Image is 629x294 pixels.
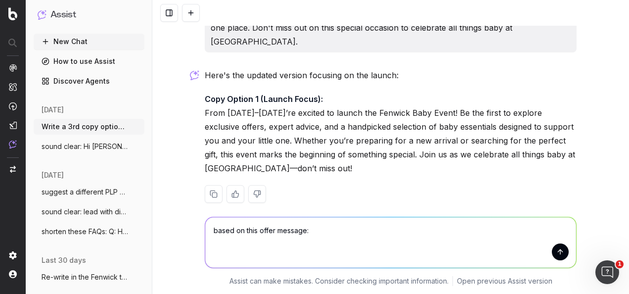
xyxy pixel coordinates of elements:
[457,276,552,286] a: Open previous Assist version
[42,142,129,151] span: sound clear: Hi [PERSON_NAME], would it be poss
[34,73,144,89] a: Discover Agents
[9,102,17,110] img: Activation
[34,34,144,49] button: New Chat
[205,92,577,175] p: From [DATE]–[DATE]’re excited to launch the Fenwick Baby Event! Be the first to explore exclusive...
[42,255,86,265] span: last 30 days
[34,53,144,69] a: How to use Assist
[9,83,17,91] img: Intelligence
[42,122,129,132] span: Write a 3rd copy option for the main bod
[205,68,577,82] p: Here's the updated version focusing on the launch:
[9,270,17,278] img: My account
[9,64,17,72] img: Analytics
[34,119,144,135] button: Write a 3rd copy option for the main bod
[9,121,17,129] img: Studio
[34,139,144,154] button: sound clear: Hi [PERSON_NAME], would it be poss
[595,260,619,284] iframe: Intercom live chat
[205,94,323,104] strong: Copy Option 1 (Launch Focus):
[10,166,16,173] img: Switch project
[9,140,17,148] img: Assist
[229,276,449,286] p: Assist can make mistakes. Consider checking important information.
[42,170,64,180] span: [DATE]
[42,227,129,237] span: shorten these FAQs: Q: How long is the e
[34,224,144,240] button: shorten these FAQs: Q: How long is the e
[34,184,144,200] button: suggest a different PLP name for 'gifts
[34,269,144,285] button: Re-write in the Fenwick tone of voice:
[50,8,76,22] h1: Assist
[38,8,140,22] button: Assist
[9,251,17,259] img: Setting
[42,187,129,197] span: suggest a different PLP name for 'gifts
[190,70,199,80] img: Botify assist logo
[616,260,624,268] span: 1
[34,204,144,220] button: sound clear: lead with discount offer me
[42,105,64,115] span: [DATE]
[38,10,46,19] img: Assist
[205,217,576,268] textarea: based on this offer message:
[42,207,129,217] span: sound clear: lead with discount offer me
[8,7,17,20] img: Botify logo
[42,272,129,282] span: Re-write in the Fenwick tone of voice:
